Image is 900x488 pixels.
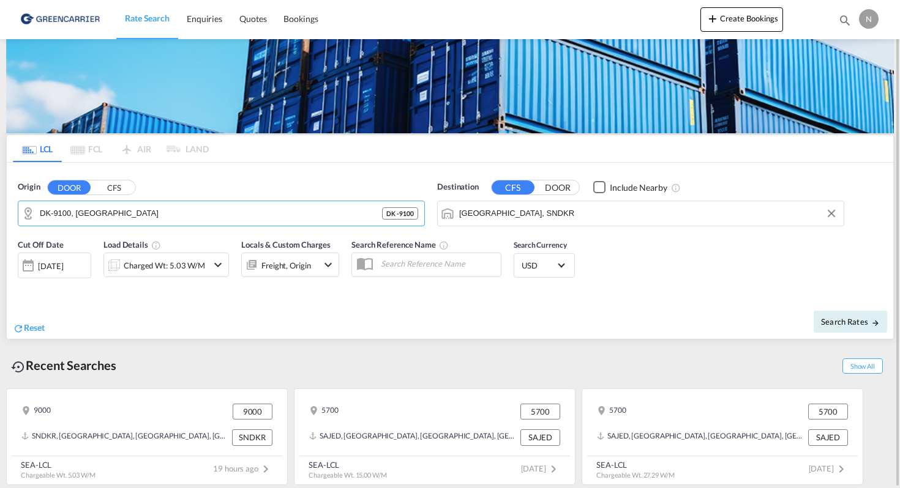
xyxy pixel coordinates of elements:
[582,388,863,485] recent-search-card: 5700 5700SAJED, [GEOGRAPHIC_DATA], [GEOGRAPHIC_DATA], [GEOGRAPHIC_DATA], [GEOGRAPHIC_DATA] SAJEDS...
[309,404,339,420] div: 5700
[871,319,880,327] md-icon: icon-arrow-right
[261,257,311,274] div: Freight Origin
[13,135,62,162] md-tab-item: LCL
[514,240,567,250] span: Search Currency
[92,180,135,194] button: CFS
[125,13,170,23] span: Rate Search
[21,471,96,479] span: Chargeable Wt. 5.03 W/M
[808,404,848,420] div: 5700
[321,257,336,272] md-icon: icon-chevron-down
[233,404,272,420] div: 9000
[808,429,848,445] div: SAJED
[520,404,560,420] div: 5700
[375,254,501,273] input: Search Reference Name
[187,13,222,24] span: Enquiries
[351,240,449,250] span: Search Reference Name
[309,429,517,445] div: SAJED, Jeddah, Saudi Arabia, Middle East, Middle East
[103,240,161,250] span: Load Details
[459,204,838,223] input: Search by Port
[309,459,387,470] div: SEA-LCL
[593,181,667,194] md-checkbox: Checkbox No Ink
[103,253,229,277] div: Charged Wt: 5.03 W/Micon-chevron-down
[232,429,272,445] div: SNDKR
[18,253,91,278] div: [DATE]
[13,323,24,334] md-icon: icon-refresh
[859,9,879,29] div: N
[21,459,96,470] div: SEA-LCL
[18,6,101,33] img: b0b18ec08afe11efb1d4932555f5f09d.png
[48,180,91,194] button: DOOR
[822,204,841,223] button: Clear Input
[258,462,273,476] md-icon: icon-chevron-right
[18,181,40,193] span: Origin
[211,257,225,272] md-icon: icon-chevron-down
[522,260,556,271] span: USD
[809,464,849,473] span: [DATE]
[21,429,229,445] div: SNDKR, Dakar, Senegal, Western Africa, Africa
[520,429,560,445] div: SAJED
[838,13,852,32] div: icon-magnify
[13,322,45,335] div: icon-refreshReset
[18,240,64,250] span: Cut Off Date
[439,240,449,250] md-icon: Your search will be saved by the below given name
[6,352,121,379] div: Recent Searches
[536,180,579,194] button: DOOR
[842,358,883,374] span: Show All
[705,11,720,26] md-icon: icon-plus 400-fg
[151,240,161,250] md-icon: Chargeable Weight
[13,135,209,162] md-pagination-wrapper: Use the left and right arrow keys to navigate between tabs
[241,240,331,250] span: Locals & Custom Charges
[520,256,568,274] md-select: Select Currency: $ USDUnited States Dollar
[283,13,318,24] span: Bookings
[597,404,626,420] div: 5700
[18,201,424,226] md-input-container: DK-9100, Aalborg
[814,311,887,333] button: Search Ratesicon-arrow-right
[239,13,266,24] span: Quotes
[18,277,27,294] md-datepicker: Select
[294,388,576,485] recent-search-card: 5700 5700SAJED, [GEOGRAPHIC_DATA], [GEOGRAPHIC_DATA], [GEOGRAPHIC_DATA], [GEOGRAPHIC_DATA] SAJEDS...
[671,183,681,193] md-icon: Unchecked: Ignores neighbouring ports when fetching rates.Checked : Includes neighbouring ports w...
[6,3,894,133] img: GreenCarrierFCL_LCL.png
[597,429,805,445] div: SAJED, Jeddah, Saudi Arabia, Middle East, Middle East
[596,471,675,479] span: Chargeable Wt. 27.29 W/M
[386,209,414,218] span: DK - 9100
[124,257,205,274] div: Charged Wt: 5.03 W/M
[838,13,852,27] md-icon: icon-magnify
[437,181,479,193] span: Destination
[521,464,561,473] span: [DATE]
[546,462,561,476] md-icon: icon-chevron-right
[834,462,849,476] md-icon: icon-chevron-right
[610,182,667,194] div: Include Nearby
[309,471,387,479] span: Chargeable Wt. 15.00 W/M
[21,404,51,420] div: 9000
[821,317,880,327] span: Search Rates
[700,7,783,32] button: icon-plus 400-fgCreate Bookings
[24,322,45,333] span: Reset
[213,464,273,473] span: 19 hours ago
[492,180,534,194] button: CFS
[596,459,675,470] div: SEA-LCL
[7,163,893,339] div: Origin DOOR CFS DK-9100, AalborgDestination CFS DOORCheckbox No Ink Unchecked: Ignores neighbouri...
[438,201,844,226] md-input-container: Dakar, SNDKR
[241,253,339,277] div: Freight Originicon-chevron-down
[6,388,288,485] recent-search-card: 9000 9000SNDKR, [GEOGRAPHIC_DATA], [GEOGRAPHIC_DATA], [GEOGRAPHIC_DATA], [GEOGRAPHIC_DATA] SNDKRS...
[40,204,382,223] input: Search by Door
[38,261,63,272] div: [DATE]
[11,360,26,374] md-icon: icon-backup-restore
